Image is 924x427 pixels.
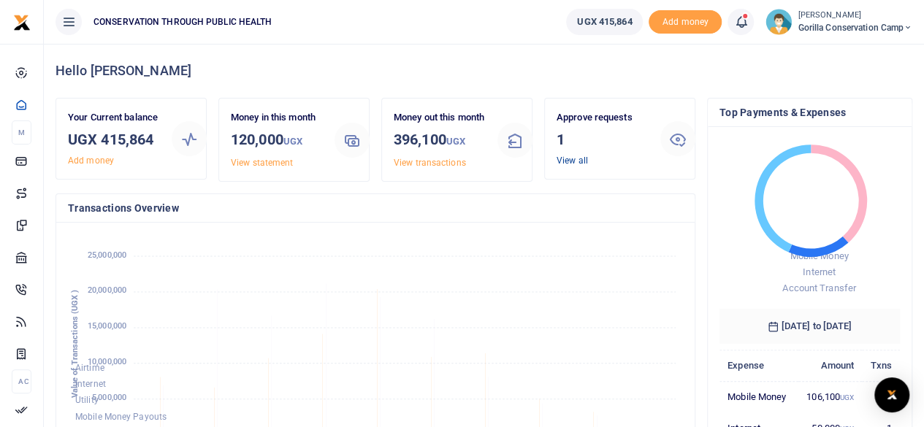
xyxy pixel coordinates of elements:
li: Wallet ballance [560,9,649,35]
p: Money in this month [231,110,323,126]
tspan: 5,000,000 [92,393,126,402]
td: 106,100 [798,381,862,412]
span: UGX 415,864 [577,15,632,29]
a: View transactions [394,158,466,168]
h3: UGX 415,864 [68,128,160,150]
td: Mobile Money [719,381,798,412]
li: Ac [12,369,31,393]
span: Utility [75,396,99,406]
p: Approve requests [557,110,649,126]
th: Amount [798,350,862,381]
h4: Top Payments & Expenses [719,104,900,120]
span: Mobile Money [790,250,848,261]
span: Internet [803,266,836,277]
li: M [12,120,31,145]
td: 1 [862,381,900,412]
h3: 396,100 [394,128,486,153]
span: Mobile Money Payouts [75,412,167,422]
tspan: 15,000,000 [88,322,126,331]
small: UGX [446,136,465,147]
text: Value of Transactions (UGX ) [70,290,80,399]
span: Gorilla Conservation Camp [798,21,912,34]
small: UGX [840,393,854,401]
a: Add money [649,15,722,26]
span: Airtime [75,363,104,373]
a: Add money [68,155,114,166]
img: profile-user [765,9,792,35]
li: Toup your wallet [649,10,722,34]
a: profile-user [PERSON_NAME] Gorilla Conservation Camp [765,9,912,35]
span: Internet [75,379,106,389]
h3: 1 [557,128,649,150]
tspan: 25,000,000 [88,250,126,260]
p: Your Current balance [68,110,160,126]
span: CONSERVATION THROUGH PUBLIC HEALTH [88,15,278,28]
a: View statement [231,158,293,168]
h3: 120,000 [231,128,323,153]
small: UGX [283,136,302,147]
h4: Transactions Overview [68,200,683,216]
tspan: 20,000,000 [88,286,126,296]
img: logo-small [13,14,31,31]
th: Txns [862,350,900,381]
a: logo-small logo-large logo-large [13,16,31,27]
a: View all [557,155,588,166]
tspan: 10,000,000 [88,357,126,366]
a: UGX 415,864 [566,9,643,35]
th: Expense [719,350,798,381]
span: Add money [649,10,722,34]
p: Money out this month [394,110,486,126]
h6: [DATE] to [DATE] [719,309,900,344]
div: Open Intercom Messenger [874,377,909,412]
span: Account Transfer [782,282,856,293]
h4: Hello [PERSON_NAME] [56,63,912,79]
small: [PERSON_NAME] [798,9,912,22]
